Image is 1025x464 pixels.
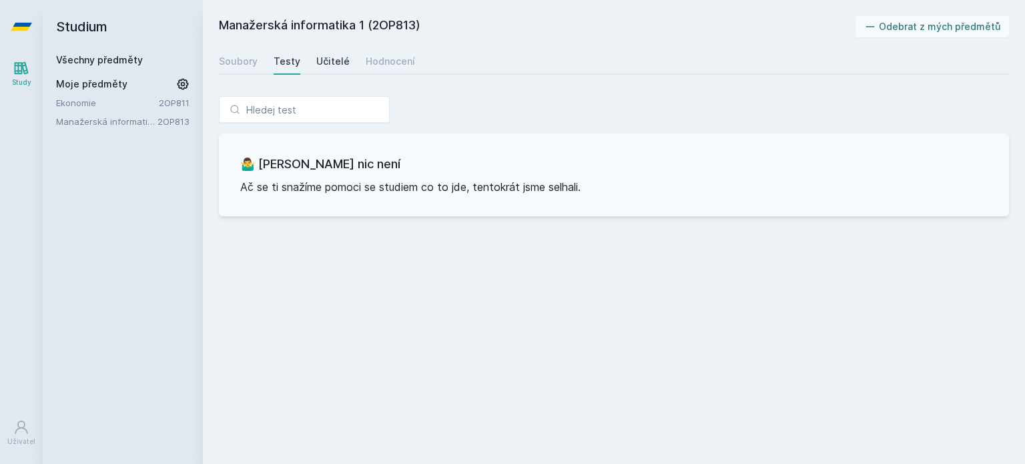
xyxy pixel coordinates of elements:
[219,16,856,37] h2: Manažerská informatika 1 (2OP813)
[12,77,31,87] div: Study
[219,55,258,68] div: Soubory
[274,55,300,68] div: Testy
[56,77,127,91] span: Moje předměty
[240,155,988,174] h3: 🤷‍♂️ [PERSON_NAME] nic není
[219,48,258,75] a: Soubory
[240,179,988,195] p: Ač se ti snažíme pomoci se studiem co to jde, tentokrát jsme selhali.
[7,437,35,447] div: Uživatel
[157,116,190,127] a: 2OP813
[219,96,390,123] input: Hledej test
[366,48,415,75] a: Hodnocení
[3,413,40,453] a: Uživatel
[856,16,1010,37] button: Odebrat z mých předmětů
[316,55,350,68] div: Učitelé
[56,115,157,128] a: Manažerská informatika 1
[56,96,159,109] a: Ekonomie
[159,97,190,108] a: 2OP811
[56,54,143,65] a: Všechny předměty
[3,53,40,94] a: Study
[366,55,415,68] div: Hodnocení
[274,48,300,75] a: Testy
[316,48,350,75] a: Učitelé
